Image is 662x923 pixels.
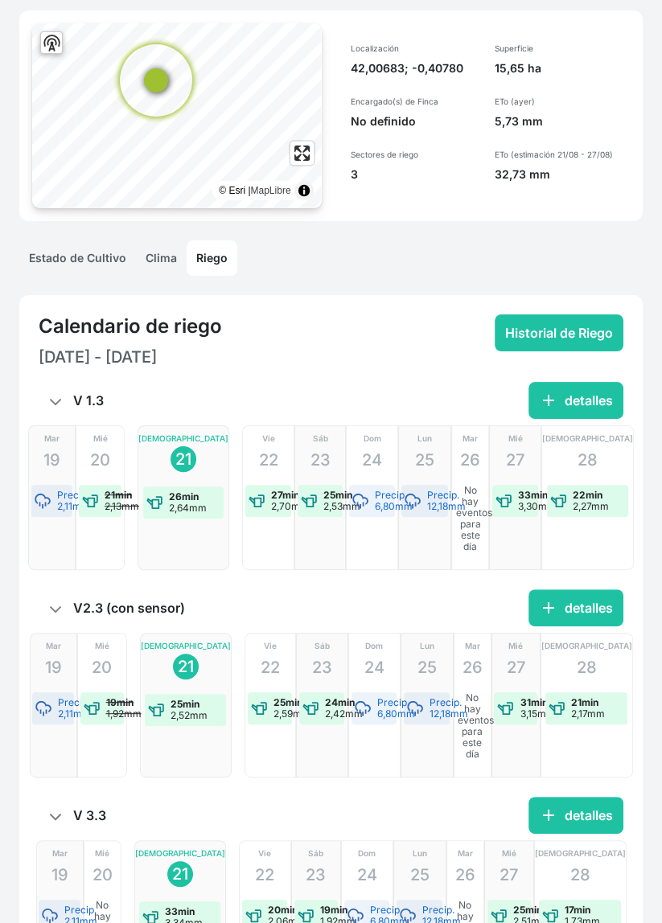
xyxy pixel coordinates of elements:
p: Mié [508,640,523,652]
p: 28 [578,448,598,472]
p: Dom [365,640,383,652]
p: 28 [570,863,590,887]
p: Vie [264,640,277,652]
p: 20 [93,863,113,887]
p: 21 [172,862,188,886]
p: 23 [306,863,326,887]
img: water-event [302,700,319,716]
p: Precip. 6,80mm [375,490,413,512]
p: 32,73 mm [495,166,630,183]
strong: 25min [323,489,352,501]
p: [DEMOGRAPHIC_DATA] [135,847,225,859]
p: 26 [463,655,483,679]
p: No definido [351,113,476,129]
div: Fit to Bounds [40,31,63,54]
p: [DEMOGRAPHIC_DATA] [138,433,228,445]
img: Zoom to locations [42,33,62,53]
p: Mié [95,640,109,652]
strong: 25min [273,696,302,708]
button: adddetalles [528,382,623,419]
p: Lun [417,433,432,445]
p: [DEMOGRAPHIC_DATA] [535,847,626,859]
p: 2,52mm [171,710,208,721]
p: 2,42mm [325,708,363,720]
p: 2,27mm [573,501,609,512]
p: 19 [43,448,60,472]
p: Precip. 12,18mm [430,697,468,720]
img: water-event [249,493,265,509]
summary: Toggle attribution [294,181,314,200]
span: add [539,806,558,825]
p: 3 [351,166,476,183]
img: water-event [495,493,512,509]
img: rain-event [35,700,51,716]
img: rain-event [407,700,423,716]
p: Mar [465,640,480,652]
strong: 33min [518,489,548,501]
p: Sáb [315,640,330,652]
p: [DATE] - [DATE] [39,345,331,369]
p: 27 [506,448,524,472]
p: Dom [358,847,376,859]
a: Riego [187,240,237,276]
p: 24 [364,655,384,679]
strong: 27min [271,489,299,501]
p: 2,70mm [271,501,309,512]
p: 21 [175,447,191,471]
p: Lun [420,640,434,652]
img: water-event [550,493,566,509]
p: 1,92mm [106,708,142,720]
p: Mié [508,433,523,445]
img: water-event [148,702,164,718]
p: Localización [351,43,476,54]
img: rain-event [405,493,421,509]
button: adddetalles [528,589,623,626]
img: water-event [301,493,317,509]
p: 2,13mm [105,501,139,512]
img: rain-event [35,493,51,509]
p: 22 [259,448,278,472]
p: V2.3 (con sensor) [39,593,195,623]
p: 2,17mm [571,708,605,720]
p: Vie [262,433,275,445]
strong: 21min [105,489,132,501]
button: adddetalles [528,797,623,834]
img: water-event [82,493,98,509]
p: 28 [577,655,597,679]
img: water-event [146,494,162,511]
p: 25 [417,655,437,679]
p: 21 [178,654,194,679]
strong: 19min [320,904,347,916]
strong: 25min [513,904,542,916]
p: 2,53mm [323,501,360,512]
p: Vie [258,847,271,859]
p: 15,65 ha [495,60,630,76]
strong: 21min [571,696,598,708]
strong: 24min [325,696,355,708]
p: 42,00683; -0,40780 [351,60,476,76]
p: 24 [362,448,382,472]
p: No hay eventos para este día [458,692,487,760]
p: 20 [90,448,110,472]
p: 22 [255,863,274,887]
p: 27 [507,655,525,679]
p: 20 [92,655,112,679]
p: 19 [45,655,62,679]
a: Clima [136,240,187,276]
p: Precip. 2,11mm [57,490,90,512]
p: Precip. 12,18mm [427,490,466,512]
p: 19 [51,863,68,887]
p: ETo (ayer) [495,96,630,107]
p: Mié [95,847,109,859]
strong: 19min [106,696,134,708]
p: Encargado(s) de Finca [351,96,476,107]
p: 23 [310,448,331,472]
p: 26 [455,863,475,887]
span: add [539,391,558,410]
p: Superficie [495,43,630,54]
strong: 20min [268,904,298,916]
a: MapLibre [250,185,290,196]
p: ETo (estimación 21/08 - 27/08) [495,149,630,160]
strong: 31min [520,696,547,708]
p: Mar [52,847,68,859]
